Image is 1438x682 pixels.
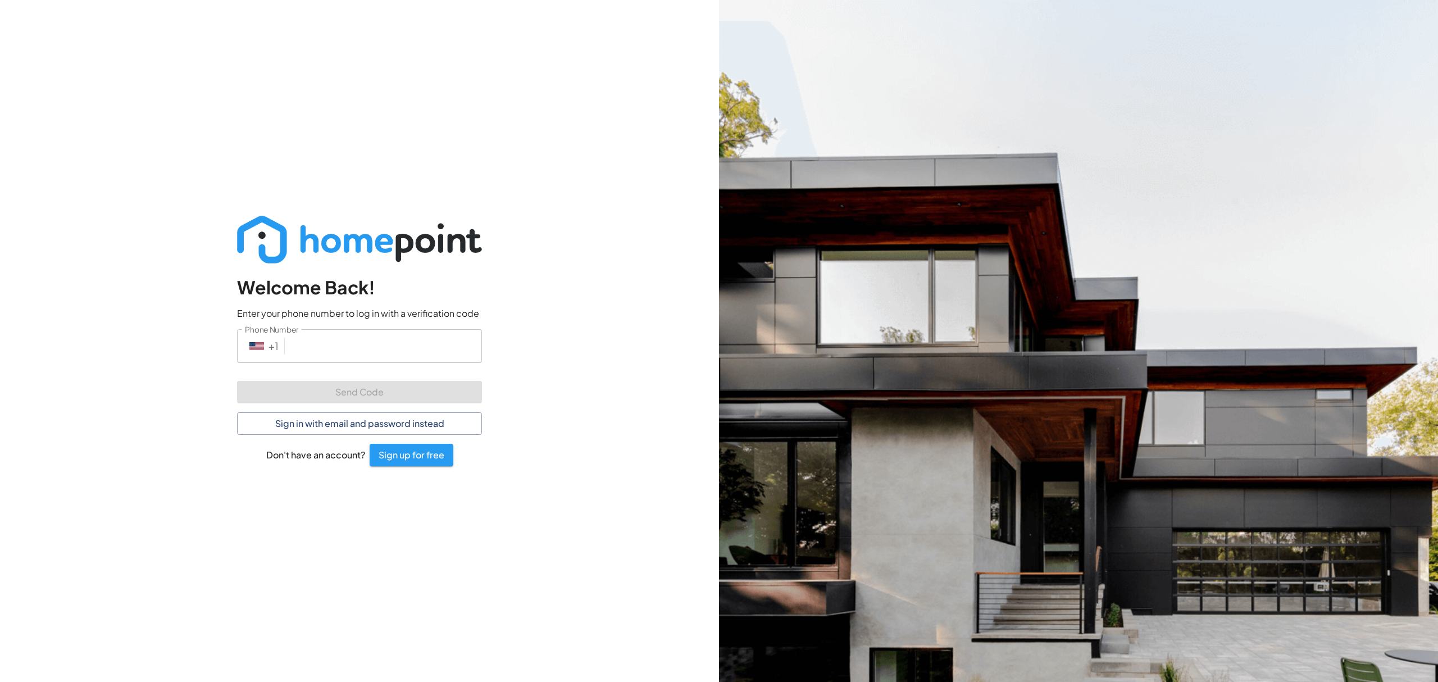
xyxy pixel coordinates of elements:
[370,444,453,466] button: Sign up for free
[237,216,482,263] img: Logo
[245,324,298,335] label: Phone Number
[237,412,482,435] button: Sign in with email and password instead
[237,276,482,299] h4: Welcome Back!
[237,307,482,320] p: Enter your phone number to log in with a verification code
[266,448,365,462] h6: Don't have an account?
